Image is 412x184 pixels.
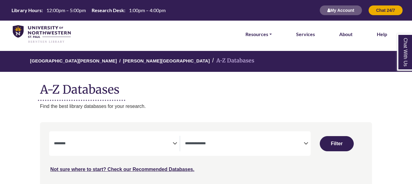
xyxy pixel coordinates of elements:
[9,7,168,14] a: Hours Today
[245,30,272,38] a: Resources
[319,8,362,13] a: My Account
[9,7,168,13] table: Hours Today
[40,78,372,96] h1: A-Z Databases
[320,136,353,151] button: Submit for Search Results
[319,5,362,15] button: My Account
[54,142,173,146] textarea: Search
[46,7,86,13] span: 12:00pm – 5:00pm
[40,102,372,110] p: Find the best library databases for your research.
[123,57,210,63] a: [PERSON_NAME][GEOGRAPHIC_DATA]
[30,57,117,63] a: [GEOGRAPHIC_DATA][PERSON_NAME]
[210,56,254,65] li: A-Z Databases
[89,7,126,13] th: Research Desk:
[9,7,43,13] th: Library Hours:
[129,7,166,13] span: 1:00pm – 4:00pm
[13,25,71,44] img: library_home
[368,5,403,15] button: Chat 24/7
[368,8,403,13] a: Chat 24/7
[377,30,387,38] a: Help
[185,142,304,146] textarea: Search
[296,30,315,38] a: Services
[40,51,372,72] nav: breadcrumb
[50,167,194,172] a: Not sure where to start? Check our Recommended Databases.
[339,30,353,38] a: About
